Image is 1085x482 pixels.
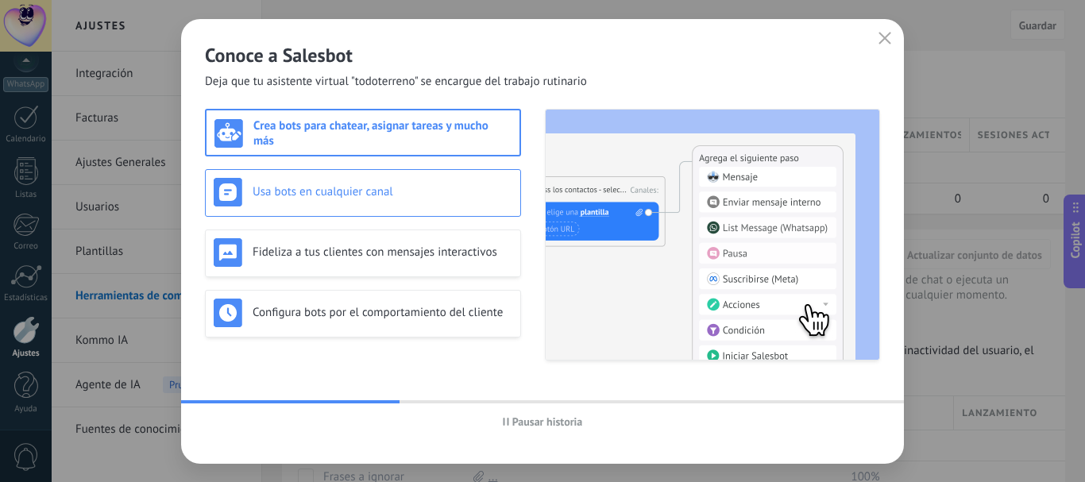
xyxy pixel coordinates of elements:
h3: Configura bots por el comportamiento del cliente [253,305,512,320]
button: Pausar historia [496,410,590,434]
h2: Conoce a Salesbot [205,43,880,67]
h3: Usa bots en cualquier canal [253,184,512,199]
span: Pausar historia [512,416,583,427]
h3: Fideliza a tus clientes con mensajes interactivos [253,245,512,260]
span: Deja que tu asistente virtual "todoterreno" se encargue del trabajo rutinario [205,74,587,90]
h3: Crea bots para chatear, asignar tareas y mucho más [253,118,512,148]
